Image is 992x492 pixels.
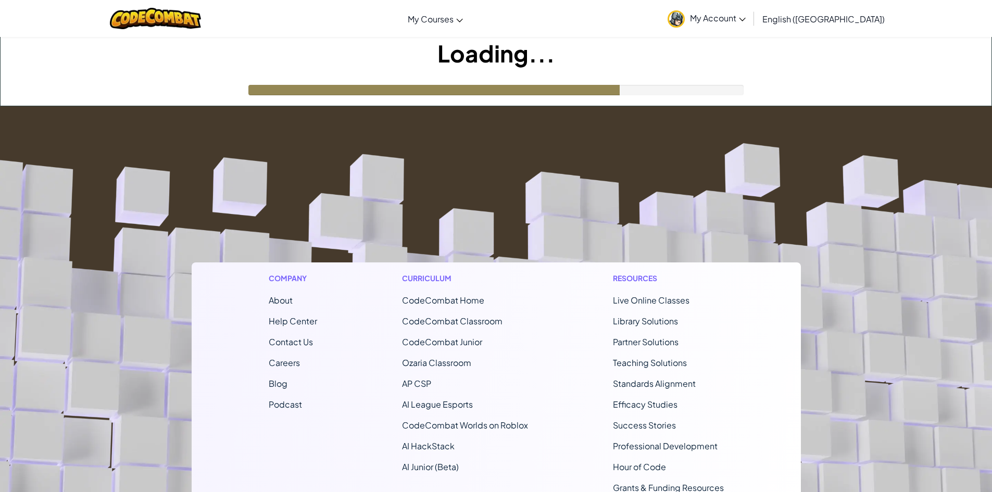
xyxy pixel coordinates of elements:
a: Hour of Code [613,461,666,472]
span: My Courses [408,14,454,24]
a: AI League Esports [402,399,473,410]
h1: Curriculum [402,273,528,284]
a: About [269,295,293,306]
a: My Account [662,2,751,35]
h1: Resources [613,273,724,284]
a: Library Solutions [613,316,678,326]
a: Teaching Solutions [613,357,687,368]
a: My Courses [403,5,468,33]
a: Partner Solutions [613,336,679,347]
img: CodeCombat logo [110,8,201,29]
a: CodeCombat Worlds on Roblox [402,420,528,431]
a: CodeCombat Classroom [402,316,503,326]
a: AI HackStack [402,440,455,451]
a: Podcast [269,399,302,410]
a: AI Junior (Beta) [402,461,459,472]
span: CodeCombat Home [402,295,484,306]
a: Help Center [269,316,317,326]
a: Efficacy Studies [613,399,677,410]
span: Contact Us [269,336,313,347]
h1: Company [269,273,317,284]
span: English ([GEOGRAPHIC_DATA]) [762,14,885,24]
img: avatar [668,10,685,28]
a: Standards Alignment [613,378,696,389]
h1: Loading... [1,37,991,69]
a: Success Stories [613,420,676,431]
span: My Account [690,12,746,23]
a: Professional Development [613,440,718,451]
a: Careers [269,357,300,368]
a: English ([GEOGRAPHIC_DATA]) [757,5,890,33]
a: AP CSP [402,378,431,389]
a: Ozaria Classroom [402,357,471,368]
a: Live Online Classes [613,295,689,306]
a: Blog [269,378,287,389]
a: CodeCombat Junior [402,336,482,347]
